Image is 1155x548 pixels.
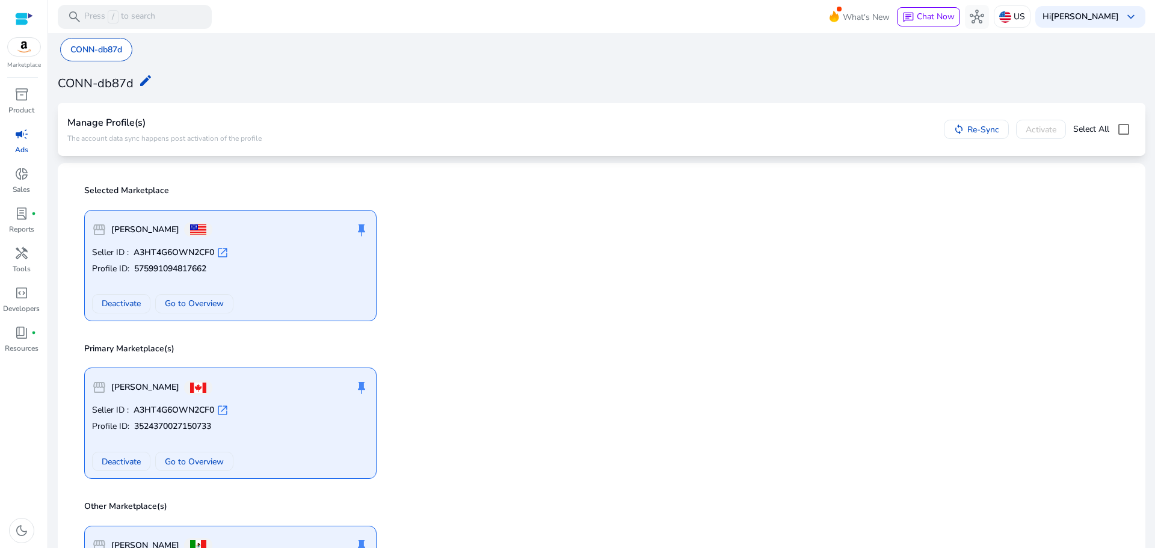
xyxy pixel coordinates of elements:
span: book_4 [14,325,29,340]
mat-icon: edit [138,73,153,88]
p: Resources [5,343,38,354]
p: The account data sync happens post activation of the profile [67,134,262,143]
span: Seller ID : [92,247,129,259]
button: Deactivate [92,294,150,313]
span: donut_small [14,167,29,181]
span: Select All [1073,123,1109,135]
p: Press to search [84,10,155,23]
h3: CONN-db87d [58,76,134,91]
span: fiber_manual_record [31,211,36,216]
p: Product [8,105,34,115]
span: Chat Now [917,11,955,22]
p: Sales [13,184,30,195]
span: search [67,10,82,24]
span: code_blocks [14,286,29,300]
b: [PERSON_NAME] [111,224,179,236]
span: Profile ID: [92,420,129,433]
span: hub [970,10,984,24]
span: keyboard_arrow_down [1124,10,1138,24]
p: Other Marketplace(s) [84,500,1126,513]
span: open_in_new [217,247,229,259]
img: amazon.svg [8,38,40,56]
b: [PERSON_NAME] [1051,11,1119,22]
p: Selected Marketplace [84,185,1126,197]
span: chat [902,11,914,23]
p: Tools [13,263,31,274]
b: 575991094817662 [134,263,206,275]
span: Deactivate [102,297,141,310]
p: CONN-db87d [70,43,122,56]
p: Marketplace [7,61,41,70]
span: Seller ID : [92,404,129,416]
span: storefront [92,380,106,395]
p: US [1014,6,1025,27]
button: Deactivate [92,452,150,471]
span: Go to Overview [165,297,224,310]
p: Reports [9,224,34,235]
p: Hi [1043,13,1119,21]
img: us.svg [999,11,1011,23]
span: fiber_manual_record [31,330,36,335]
button: Go to Overview [155,452,233,471]
button: chatChat Now [897,7,960,26]
span: / [108,10,119,23]
span: handyman [14,246,29,260]
h4: Manage Profile(s) [67,117,262,129]
span: lab_profile [14,206,29,221]
span: open_in_new [217,404,229,416]
span: Profile ID: [92,263,129,275]
p: Developers [3,303,40,314]
span: Go to Overview [165,455,224,468]
b: 3524370027150733 [134,420,211,433]
b: A3HT4G6OWN2CF0 [134,404,214,416]
button: Go to Overview [155,294,233,313]
span: campaign [14,127,29,141]
button: Re-Sync [944,120,1009,139]
p: Primary Marketplace(s) [84,343,1126,355]
span: dark_mode [14,523,29,538]
span: Re-Sync [967,123,999,136]
span: inventory_2 [14,87,29,102]
button: hub [965,5,989,29]
span: Deactivate [102,455,141,468]
b: A3HT4G6OWN2CF0 [134,247,214,259]
span: What's New [843,7,890,28]
span: storefront [92,223,106,237]
b: [PERSON_NAME] [111,381,179,393]
p: Ads [15,144,28,155]
mat-icon: sync [953,124,964,135]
